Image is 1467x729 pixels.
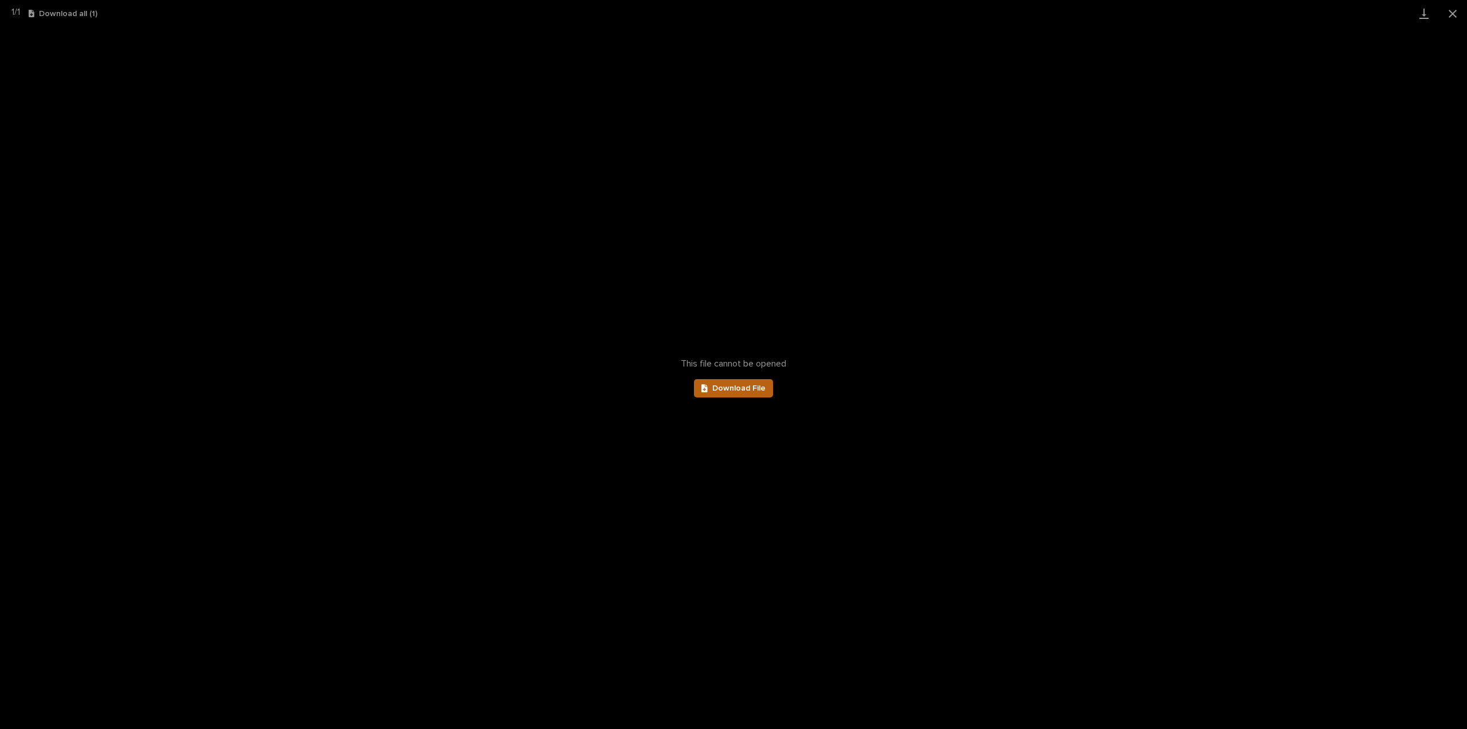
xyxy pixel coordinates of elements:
a: Download File [694,379,773,397]
span: 1 [11,7,14,17]
span: Download File [712,384,766,392]
span: This file cannot be opened [681,358,786,369]
span: 1 [17,7,20,17]
button: Download all (1) [29,10,97,18]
